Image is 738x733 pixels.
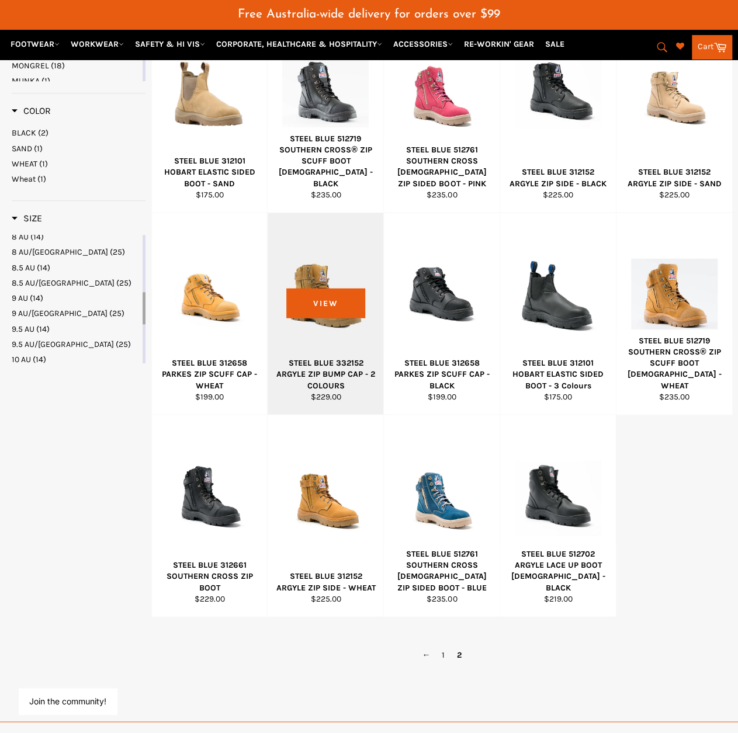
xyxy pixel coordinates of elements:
span: (18) [51,61,65,71]
span: WHEAT [12,159,37,169]
span: (14) [33,355,46,364]
a: STEEL BLUE 512702 ARGYLE LACE UP BOOT LADIES - BLACKSTEEL BLUE 512702 ARGYLE LACE UP BOOT [DEMOGR... [500,415,616,617]
a: BLACK [12,127,145,138]
div: STEEL BLUE 312661 SOUTHERN CROSS ZIP BOOT [159,560,260,593]
span: (1) [41,76,50,86]
div: STEEL BLUE 512761 SOUTHERN CROSS [DEMOGRAPHIC_DATA] ZIP SIDED BOOT - BLUE [391,548,493,593]
a: STEEL BLUE 312101 HOBART ELASTIC SIDED BOOT - 3 ColoursSTEEL BLUE 312101 HOBART ELASTIC SIDED BOO... [500,213,616,415]
a: STEEL BLUE 512719 SOUTHERN CROSS® ZIP SCUFF BOOT LADIES - BLACKSTEEL BLUE 512719 SOUTHERN CROSS® ... [267,11,383,213]
a: SAND [12,143,145,154]
span: 8.5 AU [12,263,35,273]
span: (1) [37,174,46,184]
a: 9 AU [12,293,140,304]
a: STEEL BLUE 312658 PARKES ZIP SCUFF CAP - BLACKSTEEL BLUE 312658 PARKES ZIP SCUFF CAP - BLACK$199.00 [383,213,500,415]
span: 8.5 AU/[GEOGRAPHIC_DATA] [12,278,115,288]
a: WORKWEAR [66,34,129,54]
a: STEEL BLUE 312101 HOBART ELASTIC SIDED BOOT - SANDSTEEL BLUE 312101 HOBART ELASTIC SIDED BOOT - S... [151,11,268,213]
a: STEEL BLUE 312661 SOUTHERN CROSS ZIP BOOTSTEEL BLUE 312661 SOUTHERN CROSS ZIP BOOT$229.00 [151,415,268,617]
a: 9.5 AU [12,324,140,335]
span: (25) [116,278,131,288]
a: STEEL BLUE 312658 PARKES ZIP SCUFF CAP - WHEATSTEEL BLUE 312658 PARKES ZIP SCUFF CAP - WHEAT$199.00 [151,213,268,415]
div: STEEL BLUE 312658 PARKES ZIP SCUFF CAP - WHEAT [159,357,260,391]
a: STEEL BLUE 512719 SOUTHERN CROSS® ZIP SCUFF BOOT LADIES - WHEATSTEEL BLUE 512719 SOUTHERN CROSS® ... [616,213,732,415]
div: STEEL BLUE 312152 ARGYLE ZIP SIDE - BLACK [508,166,609,189]
div: STEEL BLUE 512719 SOUTHERN CROSS® ZIP SCUFF BOOT [DEMOGRAPHIC_DATA] - WHEAT [624,335,725,391]
a: Cart [692,35,732,60]
div: STEEL BLUE 512761 SOUTHERN CROSS [DEMOGRAPHIC_DATA] ZIP SIDED BOOT - PINK [391,144,493,189]
span: MUNKA [12,76,40,86]
a: Wheat [12,173,145,185]
a: CORPORATE, HEALTHCARE & HOSPITALITY [212,34,387,54]
div: STEEL BLUE 512719 SOUTHERN CROSS® ZIP SCUFF BOOT [DEMOGRAPHIC_DATA] - BLACK [275,133,376,189]
span: 8 AU/[GEOGRAPHIC_DATA] [12,247,108,257]
a: 9 AU/UK [12,308,140,319]
a: 1 [436,646,451,663]
div: STEEL BLUE 332152 ARGYLE ZIP BUMP CAP - 2 COLOURS [275,357,376,391]
span: (25) [116,339,131,349]
a: MONGREL [12,60,140,71]
a: SAFETY & HI VIS [130,34,210,54]
span: SAND [12,144,32,154]
span: (14) [36,324,50,334]
span: (2) [38,128,48,138]
span: Wheat [12,174,36,184]
a: FOOTWEAR [6,34,64,54]
a: SALE [540,34,569,54]
div: STEEL BLUE 312152 ARGYLE ZIP SIDE - WHEAT [275,571,376,593]
a: ACCESSORIES [389,34,458,54]
span: (1) [39,159,48,169]
a: 8 AU/UK [12,246,140,258]
a: 8.5 AU [12,262,140,273]
span: 10 AU [12,355,31,364]
span: MONGREL [12,61,49,71]
span: BLACK [12,128,36,138]
a: 9.5 AU/UK [12,339,140,350]
div: STEEL BLUE 312658 PARKES ZIP SCUFF CAP - BLACK [391,357,493,391]
span: (14) [37,263,50,273]
div: STEEL BLUE 312101 HOBART ELASTIC SIDED BOOT - SAND [159,155,260,189]
a: 8 AU [12,231,140,242]
span: (14) [30,232,44,242]
a: 8.5 AU/UK [12,277,140,289]
span: (14) [30,293,43,303]
span: Color [12,105,51,116]
a: MUNKA [12,75,140,86]
span: (1) [34,144,43,154]
a: STEEL BLUE 512761 SOUTHERN CROSS LADIES ZIP SIDED BOOT - PINKSTEEL BLUE 512761 SOUTHERN CROSS [DE... [383,11,500,213]
span: 9.5 AU/[GEOGRAPHIC_DATA] [12,339,114,349]
a: STEEL BLUE 312152 ARGYLE ZIP SIDE - BLACKSTEEL BLUE 312152 ARGYLE ZIP SIDE - BLACK$225.00 [500,11,616,213]
a: ← [416,646,436,663]
a: 10 AU [12,354,140,365]
span: (25) [110,247,125,257]
a: STEEL BLUE 312152 ARGYLE ZIP SIDE - SANDSTEEL BLUE 312152 ARGYLE ZIP SIDE - SAND$225.00 [616,11,732,213]
span: 9 AU [12,293,28,303]
span: Free Australia-wide delivery for orders over $99 [238,8,500,20]
span: 8 AU [12,232,29,242]
a: WHEAT [12,158,145,169]
a: STEEL BLUE 512761 SOUTHERN CROSS LADIES ZIP SIDED BOOT - BLUESTEEL BLUE 512761 SOUTHERN CROSS [DE... [383,415,500,617]
div: STEEL BLUE 312101 HOBART ELASTIC SIDED BOOT - 3 Colours [508,357,609,391]
a: STEEL BLUE 332152 ARGYLE ZIP BUMP CAP - 2 COLOURSSTEEL BLUE 332152 ARGYLE ZIP BUMP CAP - 2 COLOUR... [267,213,383,415]
a: RE-WORKIN' GEAR [459,34,539,54]
span: (25) [109,308,124,318]
a: STEEL BLUE 312152 ARGYLE ZIP SIDE - WHEATSTEEL BLUE 312152 ARGYLE ZIP SIDE - WHEAT$225.00 [267,415,383,617]
button: Join the community! [29,696,106,706]
span: 9.5 AU [12,324,34,334]
span: 2 [451,646,467,663]
div: STEEL BLUE 512702 ARGYLE LACE UP BOOT [DEMOGRAPHIC_DATA] - BLACK [508,548,609,593]
span: 9 AU/[GEOGRAPHIC_DATA] [12,308,108,318]
h3: Size [12,213,42,224]
div: STEEL BLUE 312152 ARGYLE ZIP SIDE - SAND [624,166,725,189]
h3: Color [12,105,51,117]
